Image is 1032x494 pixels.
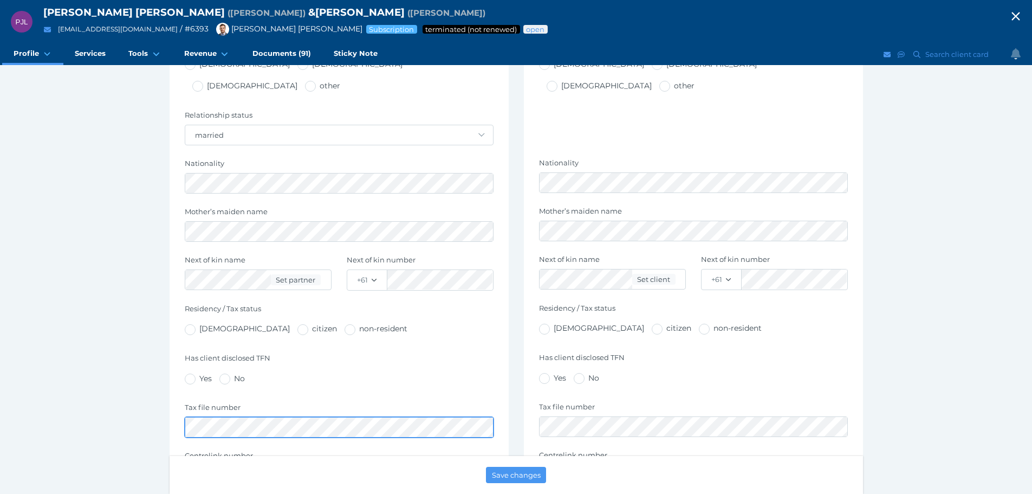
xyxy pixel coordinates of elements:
span: [DEMOGRAPHIC_DATA] [666,59,757,69]
label: Mother’s maiden name [185,207,494,221]
label: Has client disclosed TFN [539,353,848,367]
span: Preferred name [407,8,485,18]
div: +61 [357,275,368,285]
span: Preferred name [228,8,306,18]
span: Yes [554,373,566,383]
button: SMS [896,48,907,61]
span: non-resident [713,323,762,333]
button: Search client card [908,48,994,61]
span: Sticky Note [334,49,378,58]
label: Next of kin number [701,255,848,269]
label: Next of kin name [539,255,686,269]
span: No [234,374,245,383]
a: Documents (91) [241,43,322,65]
span: citizen [312,324,337,333]
span: Set partner [271,275,320,284]
span: Set client [633,275,675,284]
span: other [674,81,695,91]
span: [DEMOGRAPHIC_DATA] [199,324,290,333]
span: Search client card [923,50,994,59]
span: Save changes [492,471,541,479]
span: Profile [14,49,39,58]
label: Nationality [539,158,848,172]
label: Centrelink number [539,451,848,465]
span: PJL [16,18,28,26]
label: Next of kin name [185,255,332,270]
span: [DEMOGRAPHIC_DATA] [207,81,297,91]
button: Email [882,48,893,61]
span: [DEMOGRAPHIC_DATA] [554,323,644,333]
span: & [PERSON_NAME] [308,6,405,18]
a: Services [63,43,117,65]
span: [DEMOGRAPHIC_DATA] [199,59,290,69]
label: Mother’s maiden name [539,207,848,221]
label: Tax file number [539,402,848,416]
span: citizen [666,323,691,333]
a: Revenue [173,43,241,65]
button: Set client [632,274,676,285]
span: Tools [128,49,148,58]
span: other [320,81,340,91]
label: Residency / Tax status [539,304,848,318]
span: Yes [199,374,212,383]
label: Has client disclosed TFN [185,354,494,368]
label: Residency / Tax status [185,304,494,318]
a: Profile [2,43,63,65]
label: Tax file number [185,403,494,417]
span: [DEMOGRAPHIC_DATA] [554,59,644,69]
span: Service package status: Not renewed [425,25,518,34]
label: Centrelink number [185,451,494,465]
label: Relationship status [185,111,494,125]
button: Save changes [486,467,547,483]
span: Revenue [184,49,217,58]
span: non-resident [359,324,407,333]
a: [EMAIL_ADDRESS][DOMAIN_NAME] [58,25,178,33]
span: [DEMOGRAPHIC_DATA] [561,81,652,91]
div: +61 [711,275,722,284]
img: Brad Bond [216,23,229,36]
span: [PERSON_NAME] [PERSON_NAME] [43,6,225,18]
span: Subscription [368,25,415,34]
span: Advice status: Review not yet booked in [525,25,546,34]
label: Nationality [185,159,494,173]
label: Next of kin number [347,255,494,270]
span: Documents (91) [252,49,311,58]
span: [DEMOGRAPHIC_DATA] [312,59,403,69]
span: [PERSON_NAME] [PERSON_NAME] [211,24,362,34]
button: Email [41,23,54,36]
span: / # 6393 [180,24,209,34]
div: Peter John Lawson [11,11,33,33]
span: No [588,373,599,383]
button: Set partner [271,274,321,285]
span: Services [75,49,106,58]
